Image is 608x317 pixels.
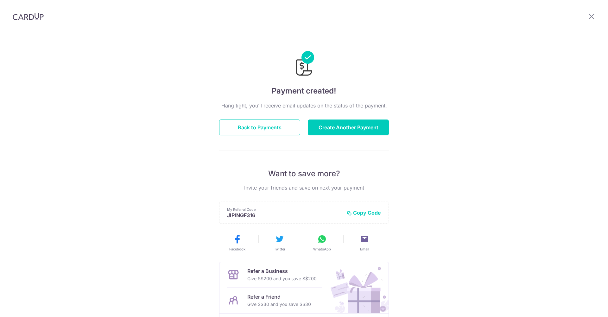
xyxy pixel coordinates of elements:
[261,234,298,252] button: Twitter
[247,293,311,301] p: Refer a Friend
[313,247,331,252] span: WhatsApp
[346,234,383,252] button: Email
[347,210,381,216] button: Copy Code
[227,212,342,218] p: JIPINGF316
[219,85,389,97] h4: Payment created!
[325,262,389,313] img: Refer
[294,51,314,78] img: Payments
[274,247,285,252] span: Twitter
[219,120,300,135] button: Back to Payments
[247,275,317,282] p: Give S$200 and you save S$200
[219,184,389,191] p: Invite your friends and save on next your payment
[247,267,317,275] p: Refer a Business
[308,120,389,135] button: Create Another Payment
[219,102,389,109] p: Hang tight, you’ll receive email updates on the status of the payment.
[360,247,369,252] span: Email
[218,234,256,252] button: Facebook
[303,234,341,252] button: WhatsApp
[227,207,342,212] p: My Referral Code
[229,247,245,252] span: Facebook
[247,301,311,308] p: Give S$30 and you save S$30
[13,13,44,20] img: CardUp
[219,169,389,179] p: Want to save more?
